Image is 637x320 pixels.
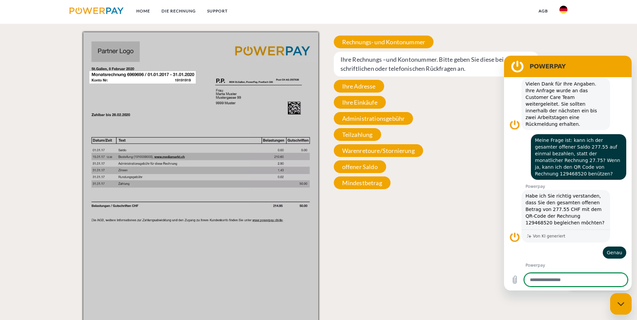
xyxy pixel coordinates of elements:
[334,80,384,93] span: Ihre Adresse
[334,36,434,48] span: Rechnungs- und Kontonummer
[334,52,539,76] span: Ihre Rechnungs –und Kontonummer. Bitte geben Sie diese bei schriftlichen oder telefonischen Rückf...
[559,6,567,14] img: de
[334,144,423,157] span: Warenretoure/Stornierung
[70,7,124,14] img: logo-powerpay.svg
[504,56,632,290] iframe: Messaging-Fenster
[533,5,554,17] a: agb
[610,293,632,315] iframe: Schaltfläche zum Öffnen des Messaging-Fensters; Konversation läuft
[334,128,381,141] span: Teilzahlung
[131,5,156,17] a: Home
[201,5,233,17] a: SUPPORT
[334,160,386,173] span: offener Saldo
[156,5,201,17] a: DIE RECHNUNG
[334,176,391,189] span: Mindestbetrag
[334,96,386,109] span: Ihre Einkäufe
[334,112,413,125] span: Administrationsgebühr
